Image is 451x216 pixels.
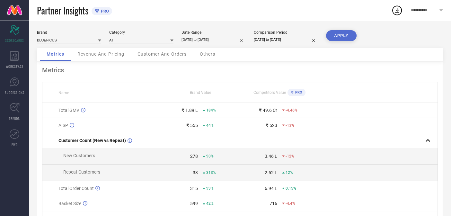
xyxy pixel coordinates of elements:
span: SCORECARDS [5,38,24,43]
div: Metrics [42,66,438,74]
span: Metrics [47,51,64,57]
span: Partner Insights [37,4,88,17]
div: ₹ 523 [266,123,277,128]
div: 278 [190,154,198,159]
span: Total GMV [58,108,79,113]
span: Customer Count (New vs Repeat) [58,138,126,143]
span: AISP [58,123,68,128]
span: Customer And Orders [137,51,187,57]
span: -4.4% [286,201,295,206]
span: -4.46% [286,108,297,113]
span: Total Order Count [58,186,94,191]
div: 315 [190,186,198,191]
span: 42% [206,201,214,206]
span: New Customers [63,153,95,158]
span: 0.15% [286,186,296,191]
div: ₹ 555 [186,123,198,128]
span: FWD [12,142,18,147]
span: Repeat Customers [63,169,100,175]
span: PRO [294,90,302,94]
span: TRENDS [9,116,20,121]
div: Date Range [181,30,246,35]
span: PRO [99,9,109,14]
span: 313% [206,170,216,175]
div: ₹ 49.6 Cr [259,108,277,113]
button: APPLY [326,30,357,41]
div: 6.94 L [265,186,277,191]
input: Select date range [181,36,246,43]
span: Name [58,91,69,95]
span: -13% [286,123,294,128]
span: -12% [286,154,294,158]
div: Comparison Period [254,30,318,35]
input: Select comparison period [254,36,318,43]
div: 2.52 L [265,170,277,175]
span: 90% [206,154,214,158]
span: Brand Value [190,90,211,95]
div: Brand [37,30,101,35]
span: 12% [286,170,293,175]
div: 3.46 L [265,154,277,159]
div: 599 [190,201,198,206]
div: 33 [193,170,198,175]
span: Basket Size [58,201,81,206]
span: Others [200,51,215,57]
div: Category [109,30,173,35]
div: Open download list [391,4,403,16]
span: 184% [206,108,216,113]
span: 44% [206,123,214,128]
span: Revenue And Pricing [77,51,124,57]
div: 716 [270,201,277,206]
span: SUGGESTIONS [5,90,24,95]
div: ₹ 1.89 L [181,108,198,113]
span: WORKSPACE [6,64,23,69]
span: Competitors Value [253,90,286,95]
span: 99% [206,186,214,191]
